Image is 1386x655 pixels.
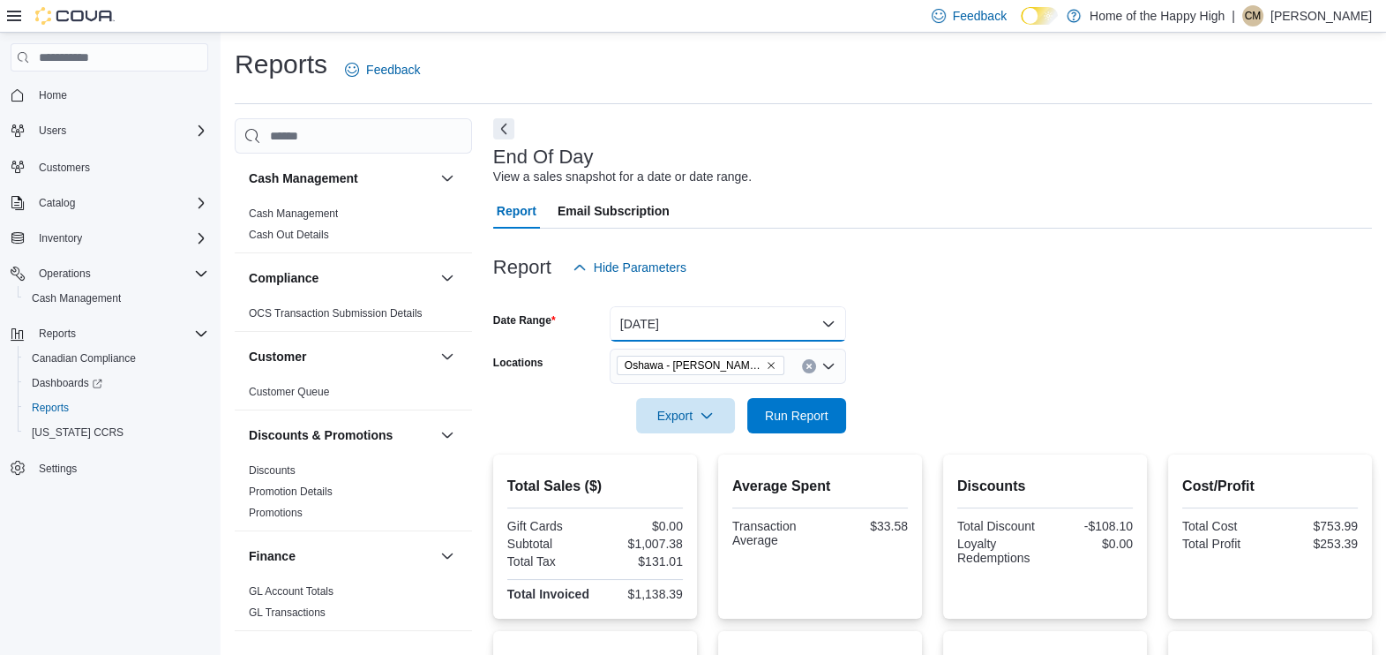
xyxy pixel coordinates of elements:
h3: Cash Management [249,169,358,187]
h3: Finance [249,547,296,565]
span: Promotion Details [249,485,333,499]
span: Catalog [32,192,208,214]
a: Customer Queue [249,386,329,398]
button: Run Report [747,398,846,433]
button: Export [636,398,735,433]
div: Subtotal [507,537,592,551]
span: Home [39,88,67,102]
button: Settings [4,455,215,481]
button: Remove Oshawa - Gibb St - Friendly Stranger from selection in this group [766,360,776,371]
a: Feedback [338,52,427,87]
a: GL Account Totals [249,585,333,598]
span: [US_STATE] CCRS [32,425,124,440]
h2: Discounts [957,476,1133,497]
button: Compliance [437,267,458,289]
span: Oshawa - [PERSON_NAME] St - Friendly Stranger [625,357,762,374]
span: Cash Management [25,288,208,309]
button: Customer [437,346,458,367]
button: Cash Management [249,169,433,187]
div: Total Profit [1182,537,1267,551]
button: Operations [4,261,215,286]
span: Settings [32,457,208,479]
div: Transaction Average [732,519,817,547]
span: Dashboards [25,373,208,394]
div: Finance [235,581,472,630]
span: Customer Queue [249,385,329,399]
a: Dashboards [18,371,215,395]
span: Hide Parameters [594,259,686,276]
a: Cash Out Details [249,229,329,241]
button: Open list of options [821,359,835,373]
h3: Compliance [249,269,318,287]
button: Operations [32,263,98,284]
a: Canadian Compliance [25,348,143,369]
a: GL Transactions [249,606,326,619]
button: Canadian Compliance [18,346,215,371]
label: Locations [493,356,543,370]
button: Customers [4,154,215,179]
div: $0.00 [598,519,683,533]
span: GL Account Totals [249,584,333,599]
span: GL Transactions [249,606,326,620]
div: $0.00 [1048,537,1133,551]
div: -$108.10 [1048,519,1133,533]
a: OCS Transaction Submission Details [249,307,423,320]
span: Run Report [765,407,828,425]
span: Reports [25,397,208,418]
span: Report [497,193,536,229]
span: Feedback [953,7,1007,25]
h3: Report [493,257,551,278]
a: Promotions [249,507,303,519]
div: Customer [235,381,472,410]
button: Inventory [32,228,89,249]
a: Cash Management [249,207,338,220]
button: Finance [437,546,458,567]
div: View a sales snapshot for a date or date range. [493,168,752,186]
span: Reports [32,401,69,415]
a: Cash Management [25,288,128,309]
button: Users [4,118,215,143]
span: Settings [39,462,77,476]
button: Finance [249,547,433,565]
span: OCS Transaction Submission Details [249,306,423,320]
button: Inventory [4,226,215,251]
span: Users [39,124,66,138]
h3: Customer [249,348,306,365]
div: Discounts & Promotions [235,460,472,531]
span: Washington CCRS [25,422,208,443]
a: Customers [32,157,97,178]
div: Loyalty Redemptions [957,537,1042,565]
span: Users [32,120,208,141]
a: [US_STATE] CCRS [25,422,131,443]
span: Customers [32,155,208,177]
input: Dark Mode [1021,7,1058,26]
button: Catalog [32,192,82,214]
div: Total Tax [507,554,592,568]
button: Hide Parameters [566,250,693,285]
a: Dashboards [25,373,109,394]
img: Cova [35,7,115,25]
button: Users [32,120,73,141]
a: Reports [25,397,76,418]
button: Reports [18,395,215,420]
span: Customers [39,161,90,175]
span: CM [1245,5,1262,26]
button: [US_STATE] CCRS [18,420,215,445]
h3: Discounts & Promotions [249,426,393,444]
button: Discounts & Promotions [249,426,433,444]
span: Home [32,84,208,106]
h2: Total Sales ($) [507,476,683,497]
div: $131.01 [598,554,683,568]
h2: Average Spent [732,476,908,497]
div: $33.58 [823,519,908,533]
span: Cash Management [249,207,338,221]
p: | [1232,5,1235,26]
div: $1,138.39 [598,587,683,601]
button: Catalog [4,191,215,215]
div: $753.99 [1273,519,1358,533]
span: Email Subscription [558,193,670,229]
button: Reports [4,321,215,346]
span: Inventory [39,231,82,245]
div: Compliance [235,303,472,331]
span: Canadian Compliance [25,348,208,369]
